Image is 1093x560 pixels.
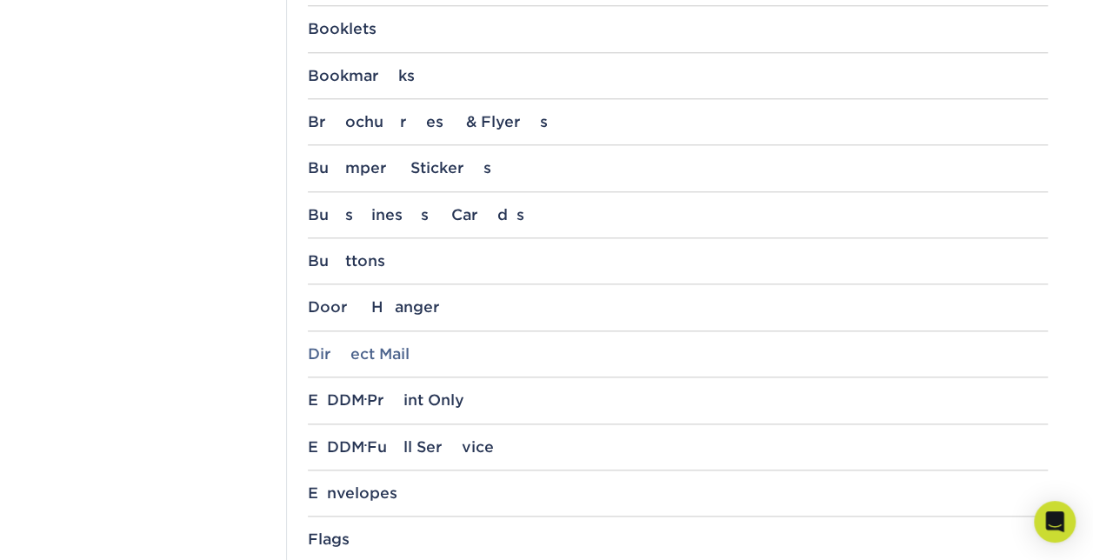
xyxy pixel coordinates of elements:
div: Door Hanger [308,298,1048,316]
div: Flags [308,530,1048,548]
div: Open Intercom Messenger [1034,501,1076,543]
div: Envelopes [308,484,1048,502]
div: Business Cards [308,206,1048,223]
div: EDDM Print Only [308,391,1048,409]
small: ® [364,397,367,404]
div: EDDM Full Service [308,438,1048,456]
div: Booklets [308,20,1048,37]
div: Bookmarks [308,67,1048,84]
small: ® [364,443,367,450]
div: Brochures & Flyers [308,113,1048,130]
div: Direct Mail [308,345,1048,363]
iframe: Google Customer Reviews [4,507,148,554]
div: Buttons [308,252,1048,270]
div: Bumper Stickers [308,159,1048,177]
